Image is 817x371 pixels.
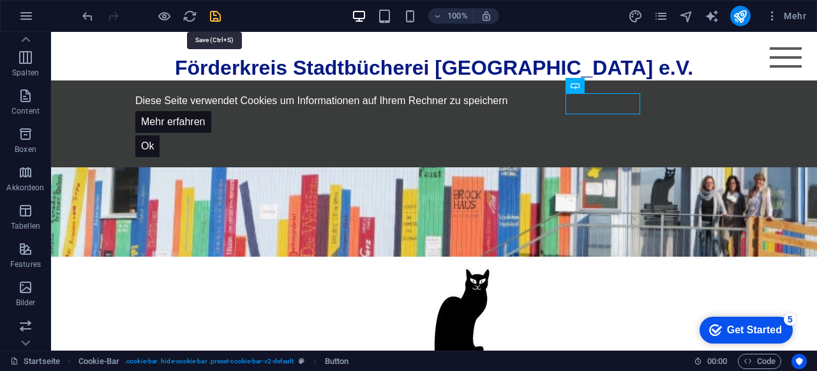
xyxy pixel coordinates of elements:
button: Usercentrics [791,354,807,369]
button: text_generator [705,8,720,24]
i: AI Writer [705,9,719,24]
a: Klick, um Auswahl aufzuheben. Doppelklick öffnet Seitenverwaltung [10,354,60,369]
h6: Session-Zeit [694,354,728,369]
button: undo [80,8,95,24]
div: Get Started 5 items remaining, 0% complete [10,6,103,33]
div: Get Started [38,14,93,26]
i: Seiten (Strg+Alt+S) [654,9,668,24]
i: Veröffentlichen [733,9,747,24]
span: Mehr [766,10,806,22]
i: Design (Strg+Alt+Y) [628,9,643,24]
p: Content [11,106,40,116]
p: Features [10,259,41,269]
span: : [716,356,718,366]
nav: breadcrumb [79,354,349,369]
i: Navigator [679,9,694,24]
p: Akkordeon [6,183,44,193]
span: 00 00 [707,354,727,369]
button: save [207,8,223,24]
button: pages [654,8,669,24]
span: Klick zum Auswählen. Doppelklick zum Bearbeiten [79,354,119,369]
i: Dieses Element ist ein anpassbares Preset [299,358,304,365]
h6: 100% [447,8,468,24]
span: . cookie-bar .hide-cookie-bar .preset-cookie-bar-v2-default [124,354,294,369]
span: Klick zum Auswählen. Doppelklick zum Bearbeiten [325,354,349,369]
i: Rückgängig: Verlinkung ändern (Strg+Z) [80,9,95,24]
div: 5 [94,3,107,15]
i: Seite neu laden [183,9,197,24]
i: Bei Größenänderung Zoomstufe automatisch an das gewählte Gerät anpassen. [481,10,492,22]
p: Bilder [16,298,36,308]
span: Code [744,354,776,369]
button: design [628,8,643,24]
p: Boxen [15,144,36,155]
button: navigator [679,8,694,24]
button: publish [730,6,751,26]
p: Tabellen [11,221,40,231]
button: Code [738,354,781,369]
p: Spalten [12,68,39,78]
button: Mehr [761,6,811,26]
button: Klicke hier, um den Vorschau-Modus zu verlassen [156,8,172,24]
button: reload [182,8,197,24]
button: 100% [428,8,474,24]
